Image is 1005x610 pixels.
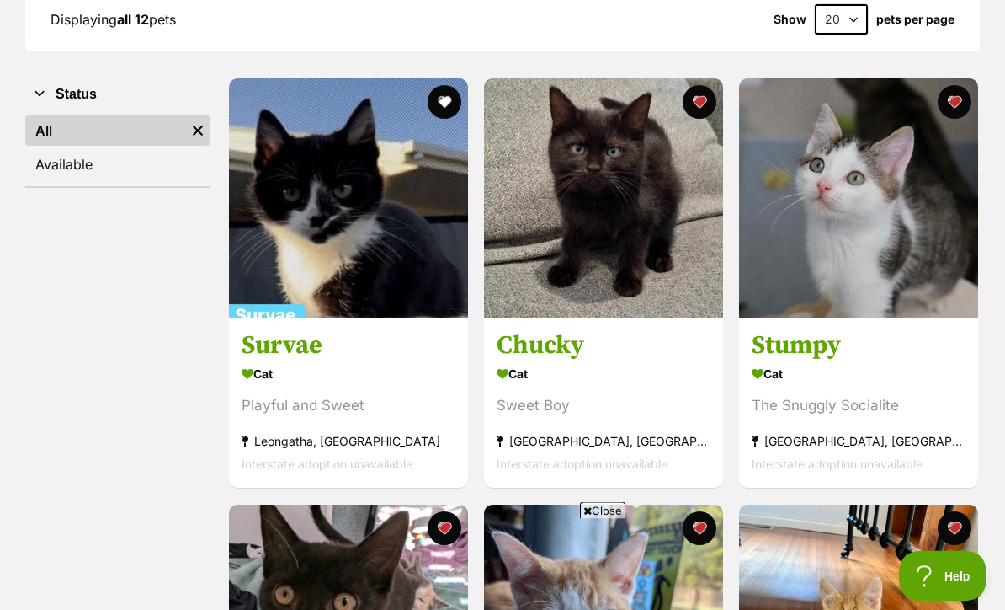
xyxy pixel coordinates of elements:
img: Chucky [484,79,723,318]
strong: all 12 [117,12,149,29]
h3: Survae [242,331,455,363]
div: [GEOGRAPHIC_DATA], [GEOGRAPHIC_DATA] [752,431,965,454]
div: [GEOGRAPHIC_DATA], [GEOGRAPHIC_DATA] [497,431,710,454]
button: Status [25,84,210,106]
div: The Snuggly Socialite [752,396,965,419]
button: favourite [683,512,716,546]
button: favourite [428,86,461,120]
button: favourite [683,86,716,120]
div: Leongatha, [GEOGRAPHIC_DATA] [242,431,455,454]
label: pets per page [876,13,954,27]
a: Remove filter [185,116,210,147]
button: favourite [938,512,971,546]
h3: Stumpy [752,331,965,363]
a: All [25,116,185,147]
a: Available [25,150,210,180]
iframe: Advertisement [196,526,809,602]
img: Stumpy [739,79,978,318]
img: Survae [229,79,468,318]
span: Interstate adoption unavailable [497,458,667,473]
span: Close [580,502,625,519]
a: Chucky Cat Sweet Boy [GEOGRAPHIC_DATA], [GEOGRAPHIC_DATA] Interstate adoption unavailable favourite [484,318,723,490]
span: Show [774,13,806,27]
div: Cat [497,363,710,388]
a: Stumpy Cat The Snuggly Socialite [GEOGRAPHIC_DATA], [GEOGRAPHIC_DATA] Interstate adoption unavail... [739,318,978,490]
iframe: Help Scout Beacon - Open [899,551,988,602]
div: Cat [242,363,455,388]
h3: Chucky [497,331,710,363]
div: Cat [752,363,965,388]
button: favourite [938,86,971,120]
div: Playful and Sweet [242,396,455,419]
span: Interstate adoption unavailable [752,458,923,473]
div: Status [25,113,210,187]
div: Sweet Boy [497,396,710,419]
button: favourite [428,512,461,546]
span: Displaying pets [51,12,176,29]
span: Interstate adoption unavailable [242,458,412,473]
a: Survae Cat Playful and Sweet Leongatha, [GEOGRAPHIC_DATA] Interstate adoption unavailable favourite [229,318,468,490]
